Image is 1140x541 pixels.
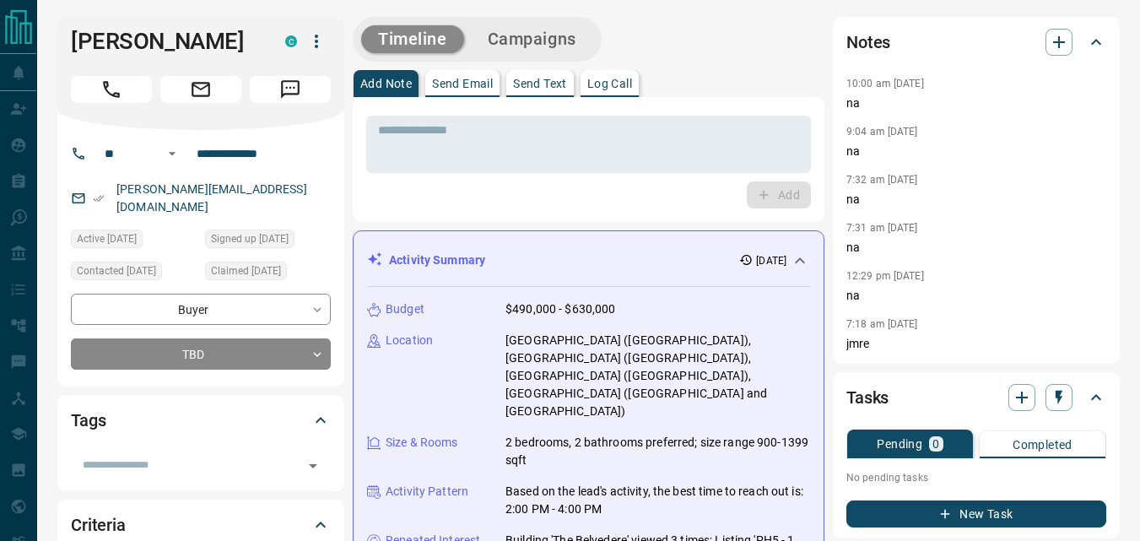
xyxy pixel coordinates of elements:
[77,230,137,247] span: Active [DATE]
[846,239,1106,257] p: na
[386,332,433,349] p: Location
[93,192,105,204] svg: Email Verified
[505,300,616,318] p: $490,000 - $630,000
[587,78,632,89] p: Log Call
[846,318,918,330] p: 7:18 am [DATE]
[432,78,493,89] p: Send Email
[71,294,331,325] div: Buyer
[846,377,1106,418] div: Tasks
[386,300,424,318] p: Budget
[846,465,1106,490] p: No pending tasks
[361,25,464,53] button: Timeline
[162,143,182,164] button: Open
[301,454,325,478] button: Open
[846,287,1106,305] p: na
[846,29,890,56] h2: Notes
[71,230,197,253] div: Sun Oct 05 2025
[932,438,939,450] p: 0
[846,384,889,411] h2: Tasks
[505,332,810,420] p: [GEOGRAPHIC_DATA] ([GEOGRAPHIC_DATA]), [GEOGRAPHIC_DATA] ([GEOGRAPHIC_DATA]), [GEOGRAPHIC_DATA] (...
[71,338,331,370] div: TBD
[211,230,289,247] span: Signed up [DATE]
[71,76,152,103] span: Call
[116,182,307,214] a: [PERSON_NAME][EMAIL_ADDRESS][DOMAIN_NAME]
[160,76,241,103] span: Email
[505,483,810,518] p: Based on the lead's activity, the best time to reach out is: 2:00 PM - 4:00 PM
[471,25,593,53] button: Campaigns
[756,253,786,268] p: [DATE]
[250,76,331,103] span: Message
[1013,439,1072,451] p: Completed
[846,270,924,282] p: 12:29 pm [DATE]
[846,22,1106,62] div: Notes
[71,511,126,538] h2: Criteria
[389,252,485,269] p: Activity Summary
[505,434,810,469] p: 2 bedrooms, 2 bathrooms preferred; size range 900-1399 sqft
[367,245,810,276] div: Activity Summary[DATE]
[846,500,1106,527] button: New Task
[71,28,260,55] h1: [PERSON_NAME]
[846,95,1106,112] p: na
[285,35,297,47] div: condos.ca
[386,483,468,500] p: Activity Pattern
[846,191,1106,208] p: na
[211,262,281,279] span: Claimed [DATE]
[877,438,922,450] p: Pending
[846,143,1106,160] p: na
[205,230,331,253] div: Tue Sep 30 2025
[386,434,458,452] p: Size & Rooms
[846,174,918,186] p: 7:32 am [DATE]
[846,78,924,89] p: 10:00 am [DATE]
[205,262,331,285] div: Tue Sep 30 2025
[360,78,412,89] p: Add Note
[71,407,105,434] h2: Tags
[846,222,918,234] p: 7:31 am [DATE]
[71,262,197,285] div: Tue Sep 30 2025
[513,78,567,89] p: Send Text
[846,126,918,138] p: 9:04 am [DATE]
[846,335,1106,353] p: jmre
[77,262,156,279] span: Contacted [DATE]
[71,400,331,441] div: Tags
